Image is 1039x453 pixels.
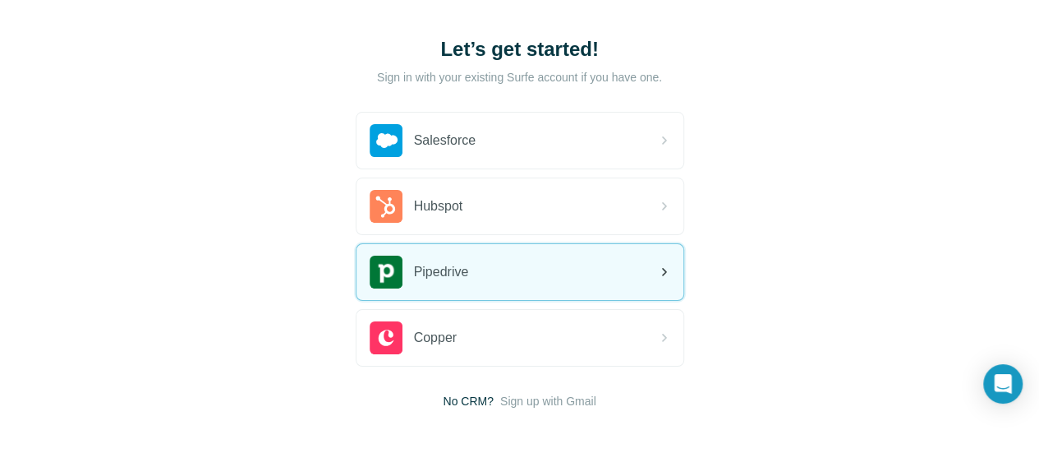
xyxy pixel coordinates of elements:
[370,190,402,223] img: hubspot's logo
[414,262,469,282] span: Pipedrive
[370,124,402,157] img: salesforce's logo
[414,196,463,216] span: Hubspot
[983,364,1023,404] div: Open Intercom Messenger
[356,36,684,62] h1: Let’s get started!
[414,131,476,150] span: Salesforce
[370,321,402,354] img: copper's logo
[414,328,457,348] span: Copper
[500,393,596,409] button: Sign up with Gmail
[370,256,402,289] img: pipedrive's logo
[377,69,662,86] p: Sign in with your existing Surfe account if you have one.
[443,393,493,409] span: No CRM?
